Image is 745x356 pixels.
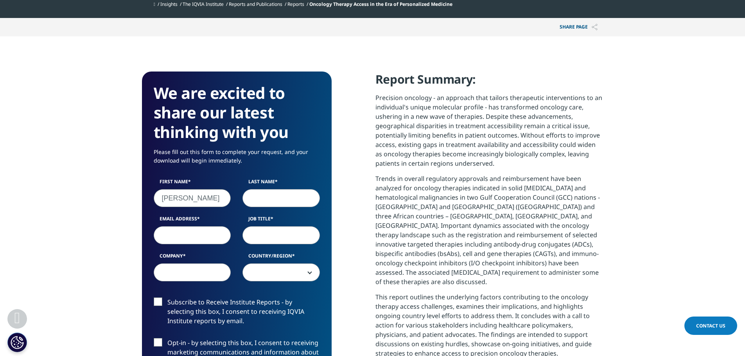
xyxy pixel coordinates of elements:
label: Last Name [242,178,320,189]
label: Country/Region [242,252,320,263]
span: Contact Us [696,322,725,329]
label: Email Address [154,215,231,226]
a: Reports and Publications [229,1,282,7]
a: Contact Us [684,317,737,335]
h3: We are excited to share our latest thinking with you [154,83,320,142]
a: Insights [160,1,178,7]
span: Oncology Therapy Access in the Era of Personalized Medicine [309,1,452,7]
h4: Report Summary: [375,72,603,93]
a: The IQVIA Institute [183,1,224,7]
img: Share PAGE [592,24,598,30]
a: Reports [287,1,304,7]
label: First Name [154,178,231,189]
label: Subscribe to Receive Institute Reports - by selecting this box, I consent to receiving IQVIA Inst... [154,297,320,330]
p: Share PAGE [554,18,603,36]
p: Precision oncology - an approach that tailors therapeutic interventions to an individual's unique... [375,93,603,174]
label: Company [154,252,231,263]
label: Job Title [242,215,320,226]
button: Paramètres des cookies [7,333,27,352]
p: Please fill out this form to complete your request, and your download will begin immediately. [154,148,320,171]
p: Trends in overall regulatory approvals and reimbursement have been analyzed for oncology therapie... [375,174,603,292]
button: Share PAGEShare PAGE [554,18,603,36]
